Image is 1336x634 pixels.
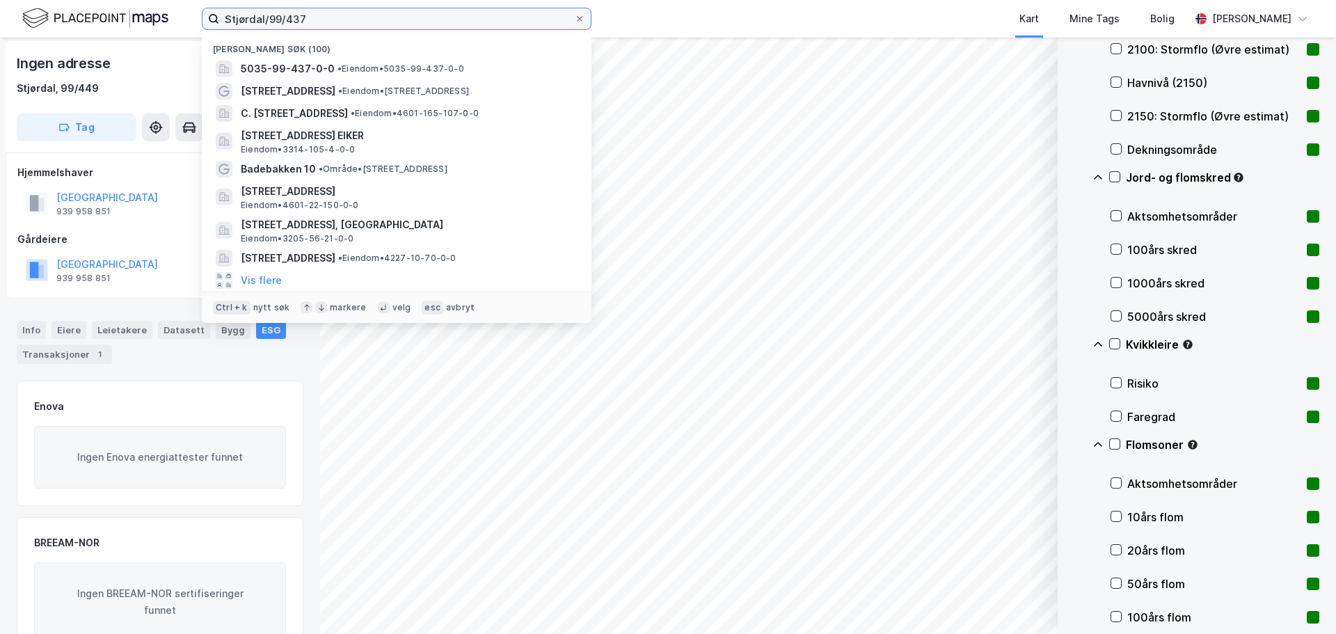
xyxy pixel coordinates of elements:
div: avbryt [446,302,475,313]
div: Bygg [216,321,250,339]
span: Område • [STREET_ADDRESS] [319,164,447,175]
iframe: Chat Widget [1266,567,1336,634]
div: Hjemmelshaver [17,164,303,181]
div: Kart [1019,10,1039,27]
span: Eiendom • 3314-105-4-0-0 [241,144,355,155]
div: Enova [34,398,64,415]
div: Aktsomhetsområder [1127,208,1301,225]
div: 2100: Stormflo (Øvre estimat) [1127,41,1301,58]
div: Dekningsområde [1127,141,1301,158]
span: [STREET_ADDRESS] [241,83,335,100]
div: 50års flom [1127,576,1301,592]
div: Kontrollprogram for chat [1266,567,1336,634]
span: • [319,164,323,174]
div: [PERSON_NAME] [1212,10,1291,27]
div: 100års skred [1127,241,1301,258]
div: 1 [93,347,106,361]
span: • [338,253,342,263]
div: Stjørdal, 99/449 [17,80,99,97]
div: Kvikkleire [1126,336,1319,353]
div: 20års flom [1127,542,1301,559]
div: Tooltip anchor [1232,171,1245,184]
div: Aktsomhetsområder [1127,475,1301,492]
span: Eiendom • 5035-99-437-0-0 [337,63,464,74]
div: 2150: Stormflo (Øvre estimat) [1127,108,1301,125]
div: Leietakere [92,321,152,339]
div: BREEAM-NOR [34,534,100,551]
div: Tooltip anchor [1182,338,1194,351]
div: Ingen Enova energiattester funnet [34,426,286,489]
div: Faregrad [1127,409,1301,425]
div: 939 958 851 [56,273,111,284]
div: 939 958 851 [56,206,111,217]
span: 5035-99-437-0-0 [241,61,335,77]
span: • [351,108,355,118]
div: Havnivå (2150) [1127,74,1301,91]
div: Eiere [51,321,86,339]
div: Mine Tags [1069,10,1120,27]
div: Risiko [1127,375,1301,392]
div: markere [330,302,366,313]
div: Bolig [1150,10,1175,27]
span: Eiendom • 4601-22-150-0-0 [241,200,359,211]
div: 100års flom [1127,609,1301,626]
div: Flomsoner [1126,436,1319,453]
span: C. [STREET_ADDRESS] [241,105,348,122]
div: Info [17,321,46,339]
img: logo.f888ab2527a4732fd821a326f86c7f29.svg [22,6,168,31]
span: Eiendom • [STREET_ADDRESS] [338,86,469,97]
span: [STREET_ADDRESS], [GEOGRAPHIC_DATA] [241,216,575,233]
span: • [338,86,342,96]
div: velg [392,302,411,313]
div: Ctrl + k [213,301,250,315]
span: Eiendom • 4227-10-70-0-0 [338,253,456,264]
div: esc [422,301,443,315]
span: Badebakken 10 [241,161,316,177]
div: 5000års skred [1127,308,1301,325]
div: Gårdeiere [17,231,303,248]
div: Jord- og flomskred [1126,169,1319,186]
div: Transaksjoner [17,344,112,364]
span: [STREET_ADDRESS] [241,183,575,200]
button: Tag [17,113,136,141]
div: Datasett [158,321,210,339]
input: Søk på adresse, matrikkel, gårdeiere, leietakere eller personer [219,8,574,29]
span: Eiendom • 4601-165-107-0-0 [351,108,479,119]
span: [STREET_ADDRESS] EIKER [241,127,575,144]
span: [STREET_ADDRESS] [241,250,335,267]
div: [PERSON_NAME] søk (100) [202,33,591,58]
span: • [337,63,342,74]
div: nytt søk [253,302,290,313]
span: Eiendom • 3205-56-21-0-0 [241,233,353,244]
div: ESG [256,321,286,339]
div: Tooltip anchor [1186,438,1199,451]
div: Ingen adresse [17,52,113,74]
button: Vis flere [241,272,282,289]
div: 1000års skred [1127,275,1301,292]
div: 10års flom [1127,509,1301,525]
